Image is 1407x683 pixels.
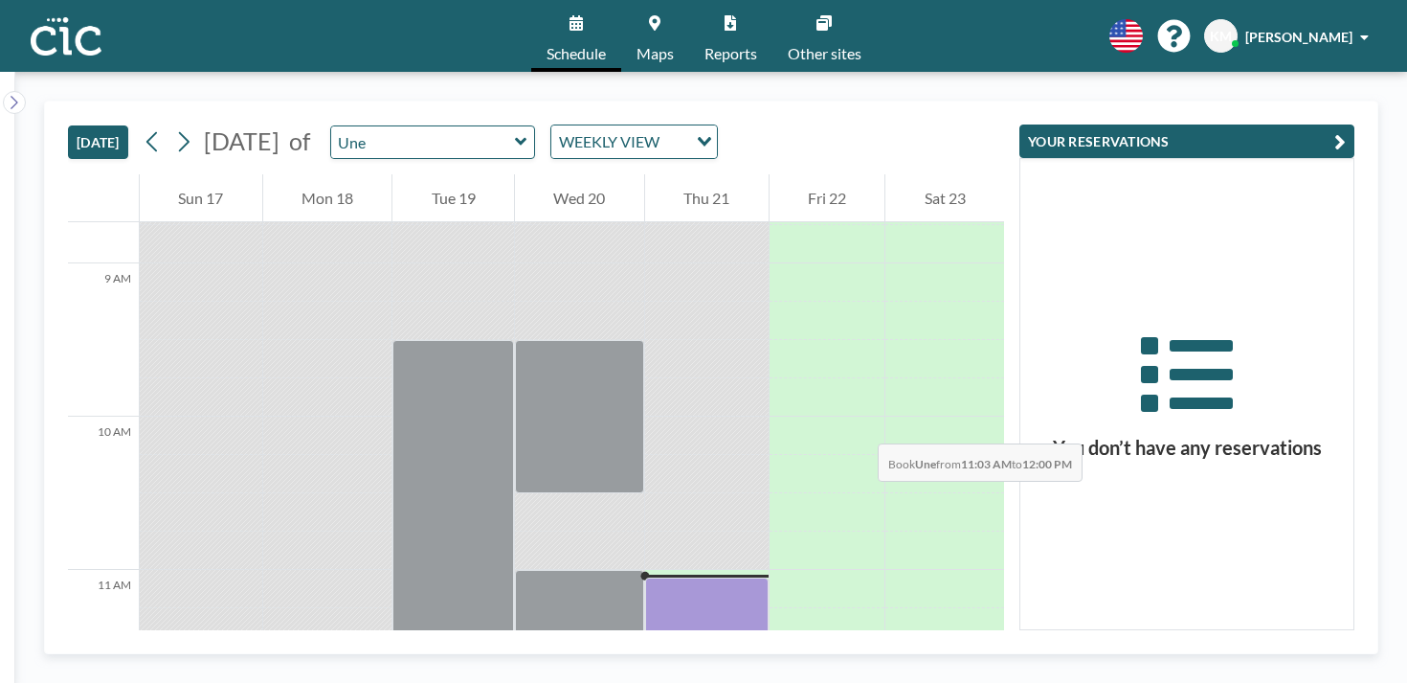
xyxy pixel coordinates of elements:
[31,17,101,56] img: organization-logo
[555,129,663,154] span: WEEKLY VIEW
[1019,125,1354,158] button: YOUR RESERVATIONS
[68,263,139,417] div: 9 AM
[1210,28,1232,45] span: KM
[645,174,769,222] div: Thu 21
[392,174,514,222] div: Tue 19
[788,46,861,61] span: Other sites
[140,174,262,222] div: Sun 17
[204,126,279,155] span: [DATE]
[1245,29,1352,45] span: [PERSON_NAME]
[68,125,128,159] button: [DATE]
[289,126,310,156] span: of
[1022,457,1072,471] b: 12:00 PM
[704,46,757,61] span: Reports
[915,457,936,471] b: Une
[885,174,1004,222] div: Sat 23
[878,444,1083,482] span: Book from to
[331,126,515,158] input: Une
[636,46,674,61] span: Maps
[961,457,1012,471] b: 11:03 AM
[551,125,717,158] div: Search for option
[547,46,606,61] span: Schedule
[68,417,139,570] div: 10 AM
[665,129,685,154] input: Search for option
[770,174,885,222] div: Fri 22
[1020,436,1353,460] h3: You don’t have any reservations
[263,174,392,222] div: Mon 18
[515,174,644,222] div: Wed 20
